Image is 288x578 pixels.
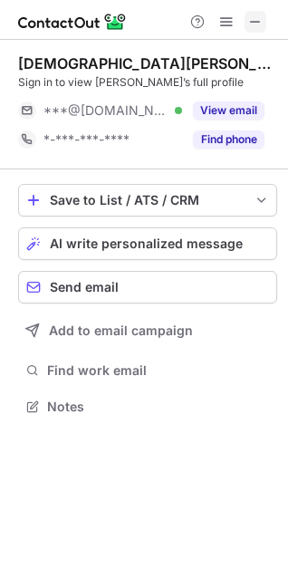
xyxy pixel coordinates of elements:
[49,323,193,338] span: Add to email campaign
[43,102,168,119] span: ***@[DOMAIN_NAME]
[47,362,270,379] span: Find work email
[50,280,119,294] span: Send email
[47,399,270,415] span: Notes
[18,184,277,217] button: save-profile-one-click
[18,54,277,72] div: [DEMOGRAPHIC_DATA][PERSON_NAME][DEMOGRAPHIC_DATA]
[18,358,277,383] button: Find work email
[193,130,264,149] button: Reveal Button
[18,314,277,347] button: Add to email campaign
[18,227,277,260] button: AI write personalized message
[50,236,243,251] span: AI write personalized message
[18,74,277,91] div: Sign in to view [PERSON_NAME]’s full profile
[18,394,277,419] button: Notes
[193,101,264,120] button: Reveal Button
[18,11,127,33] img: ContactOut v5.3.10
[50,193,245,207] div: Save to List / ATS / CRM
[18,271,277,303] button: Send email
